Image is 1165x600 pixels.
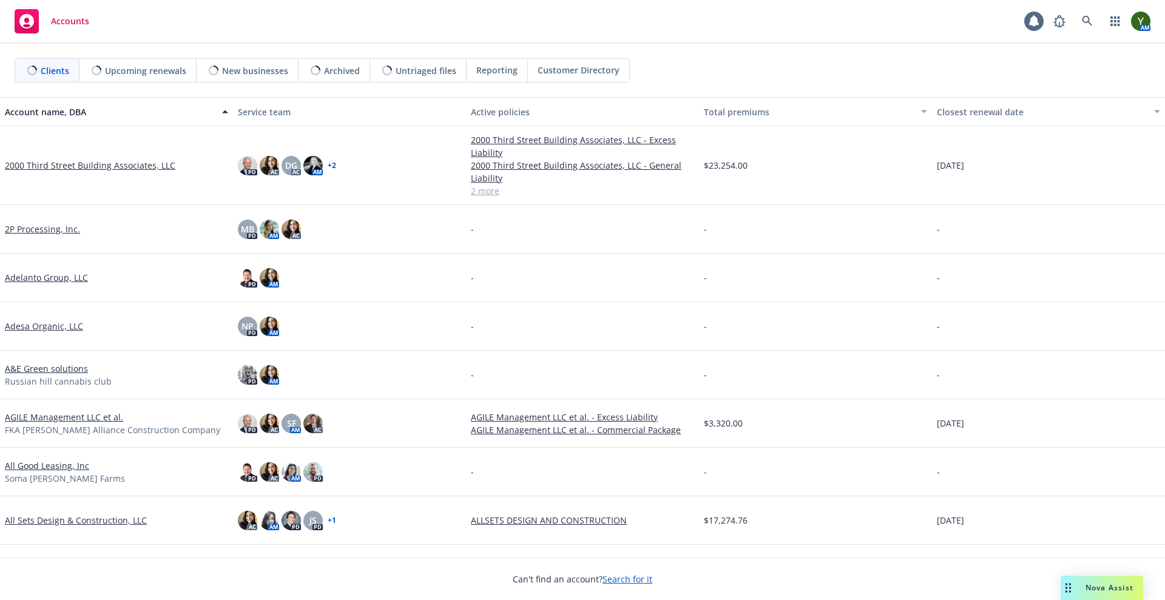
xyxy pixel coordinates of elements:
span: - [937,368,940,381]
span: Nova Assist [1086,582,1133,593]
span: FKA [PERSON_NAME] Alliance Construction Company [5,423,220,436]
span: [DATE] [937,417,964,430]
img: photo [260,268,279,288]
div: Account name, DBA [5,106,215,118]
span: Untriaged files [396,64,456,77]
a: All Sets Design & Construction, LLC [5,514,147,527]
span: Archived [324,64,360,77]
a: AGILE Management LLC et al. - Excess Liability [471,411,694,423]
img: photo [238,511,257,530]
span: JS [309,514,317,527]
span: - [471,368,474,381]
span: Soma [PERSON_NAME] Farms [5,472,125,485]
img: photo [260,462,279,482]
span: - [471,223,474,235]
a: Search for it [603,573,652,585]
span: MB [241,223,254,235]
div: Closest renewal date [937,106,1147,118]
img: photo [303,462,323,482]
span: [DATE] [937,514,964,527]
span: DG [285,159,297,172]
button: Closest renewal date [932,97,1165,126]
a: Report a Bug [1047,9,1072,33]
img: photo [282,511,301,530]
a: All Good Leasing, Inc [5,459,89,472]
span: Reporting [476,64,518,76]
span: - [937,465,940,478]
button: Total premiums [699,97,932,126]
img: photo [238,414,257,433]
img: photo [238,268,257,288]
span: Customer Directory [538,64,620,76]
img: photo [260,365,279,385]
span: SF [287,417,296,430]
span: Russian hill cannabis club [5,375,112,388]
img: photo [282,462,301,482]
div: Total premiums [704,106,914,118]
span: Clients [41,64,69,77]
span: NP [241,320,254,332]
span: $17,274.76 [704,514,748,527]
a: Adelanto Group, LLC [5,271,88,284]
span: - [937,271,940,284]
img: photo [238,156,257,175]
a: 2000 Third Street Building Associates, LLC - Excess Liability [471,133,694,159]
a: Search [1075,9,1099,33]
img: photo [260,220,279,239]
span: - [471,320,474,332]
a: Switch app [1103,9,1127,33]
span: New businesses [222,64,288,77]
span: - [704,320,707,332]
button: Active policies [466,97,699,126]
a: A&E Green solutions [5,362,88,375]
span: Accounts [51,16,89,26]
a: ALLSETS DESIGN AND CONSTRUCTION [471,514,694,527]
img: photo [260,414,279,433]
div: Drag to move [1061,576,1076,600]
a: + 1 [328,517,336,524]
img: photo [238,365,257,385]
img: photo [303,414,323,433]
img: photo [260,511,279,530]
a: Accounts [10,4,94,38]
span: - [704,271,707,284]
a: 2P Processing, Inc. [5,223,80,235]
span: [DATE] [937,159,964,172]
a: + 2 [328,162,336,169]
span: Upcoming renewals [105,64,186,77]
a: AGILE Management LLC et al. - Commercial Package [471,423,694,436]
button: Service team [233,97,466,126]
img: photo [260,317,279,336]
div: Service team [238,106,461,118]
div: Active policies [471,106,694,118]
img: photo [260,156,279,175]
a: 2 more [471,184,694,197]
a: 2000 Third Street Building Associates, LLC [5,159,175,172]
img: photo [238,462,257,482]
a: AGILE Management LLC et al. [5,411,123,423]
span: - [937,320,940,332]
span: $3,320.00 [704,417,743,430]
span: - [937,223,940,235]
span: Can't find an account? [513,573,652,585]
span: - [704,368,707,381]
button: Nova Assist [1061,576,1143,600]
span: - [471,271,474,284]
a: 2000 Third Street Building Associates, LLC - General Liability [471,159,694,184]
img: photo [282,220,301,239]
span: - [471,465,474,478]
span: - [704,465,707,478]
img: photo [303,156,323,175]
img: photo [1131,12,1150,31]
span: $23,254.00 [704,159,748,172]
span: - [704,223,707,235]
a: Adesa Organic, LLC [5,320,83,332]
